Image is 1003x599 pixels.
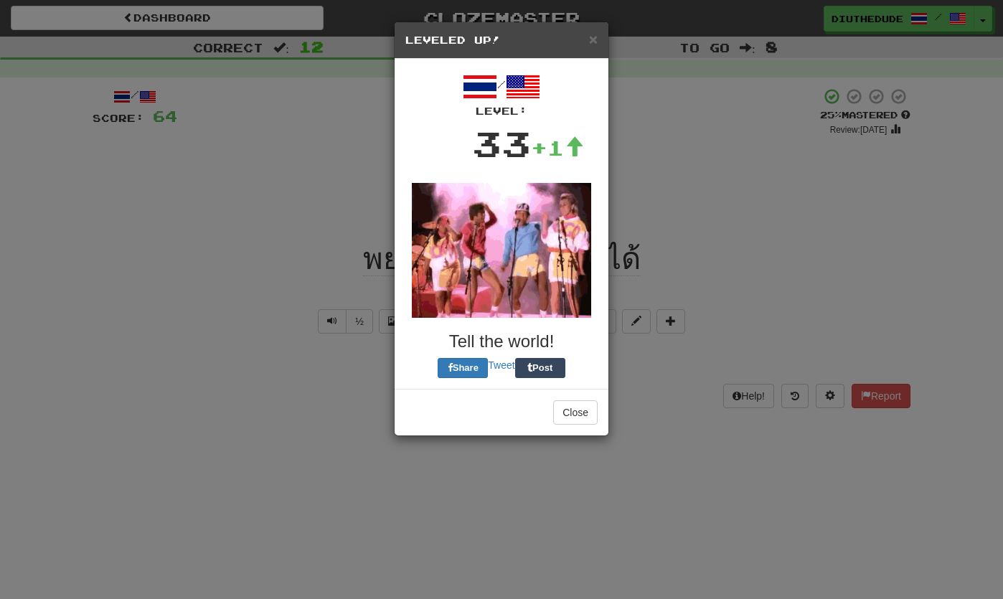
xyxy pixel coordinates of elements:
[405,104,598,118] div: Level:
[488,359,514,371] a: Tweet
[405,33,598,47] h5: Leveled Up!
[412,183,591,318] img: dancing-0d422d2bf4134a41bd870944a7e477a280a918d08b0375f72831dcce4ed6eb41.gif
[472,118,531,169] div: 33
[589,32,598,47] button: Close
[405,332,598,351] h3: Tell the world!
[531,133,584,162] div: +1
[438,358,488,378] button: Share
[553,400,598,425] button: Close
[589,31,598,47] span: ×
[405,70,598,118] div: /
[515,358,565,378] button: Post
